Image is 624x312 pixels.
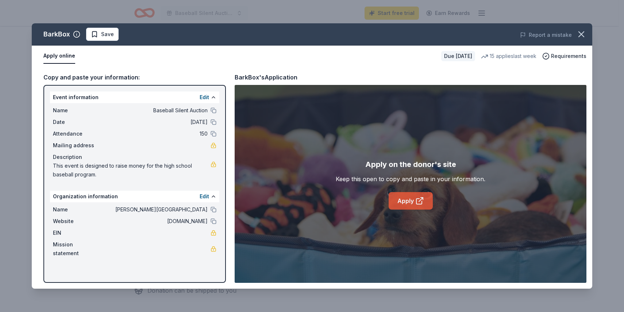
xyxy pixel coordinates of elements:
[53,217,102,226] span: Website
[43,48,75,64] button: Apply online
[53,240,102,258] span: Mission statement
[102,118,208,126] span: [DATE]
[441,51,475,61] div: Due [DATE]
[101,30,114,39] span: Save
[53,129,102,138] span: Attendance
[542,52,586,61] button: Requirements
[53,106,102,115] span: Name
[102,217,208,226] span: [DOMAIN_NAME]
[551,52,586,61] span: Requirements
[50,191,219,202] div: Organization information
[102,106,208,115] span: Baseball Silent Auction
[53,161,211,179] span: This event is designed to raise money for the high school baseball program.
[53,205,102,214] span: Name
[53,118,102,126] span: Date
[389,192,433,210] a: Apply
[53,229,102,237] span: EIN
[520,31,572,39] button: Report a mistake
[102,205,208,214] span: [PERSON_NAME][GEOGRAPHIC_DATA]
[235,73,297,82] div: BarkBox's Application
[200,192,209,201] button: Edit
[336,175,485,183] div: Keep this open to copy and paste in your information.
[102,129,208,138] span: 150
[43,73,226,82] div: Copy and paste your information:
[365,159,456,170] div: Apply on the donor's site
[200,93,209,102] button: Edit
[53,141,102,150] span: Mailing address
[50,91,219,103] div: Event information
[53,153,216,161] div: Description
[43,28,70,40] div: BarkBox
[86,28,119,41] button: Save
[481,52,536,61] div: 15 applies last week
